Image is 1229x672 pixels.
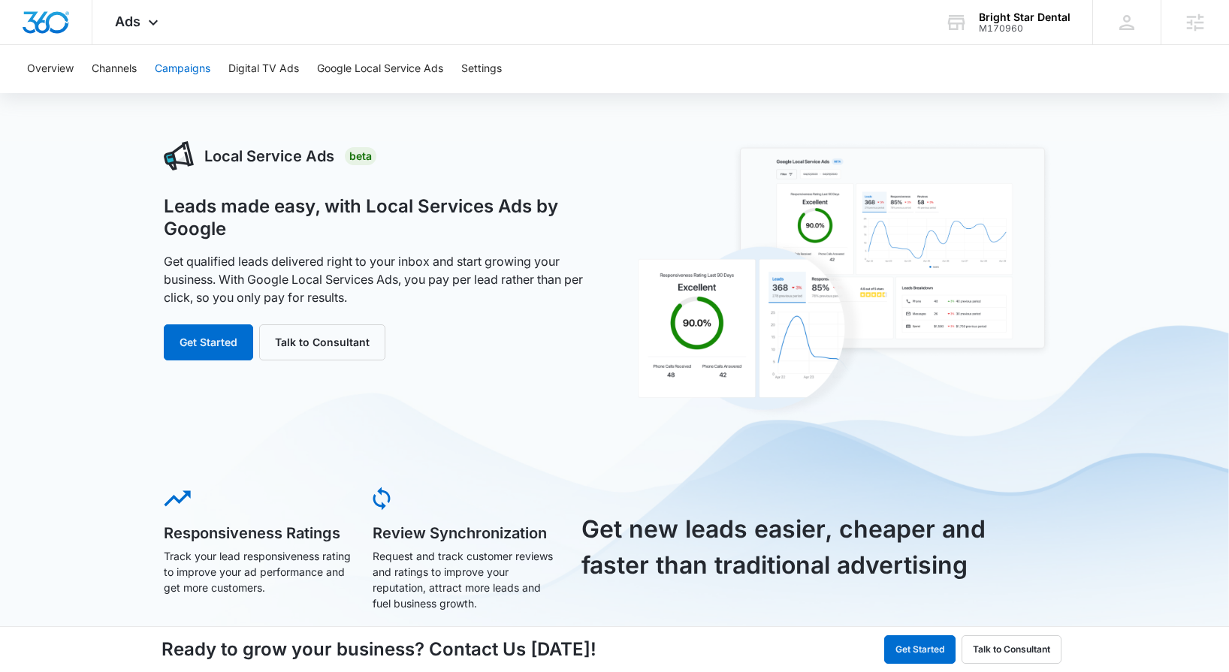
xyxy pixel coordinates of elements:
[164,252,598,306] p: Get qualified leads delivered right to your inbox and start growing your business. With Google Lo...
[164,324,253,360] button: Get Started
[164,195,598,240] h1: Leads made easy, with Local Services Ads by Google
[115,14,140,29] span: Ads
[979,11,1070,23] div: account name
[162,636,596,663] h4: Ready to grow your business? Contact Us [DATE]!
[259,324,385,360] button: Talk to Consultant
[373,548,560,611] p: Request and track customer reviews and ratings to improve your reputation, attract more leads and...
[461,45,502,93] button: Settings
[317,45,443,93] button: Google Local Service Ads
[979,23,1070,34] div: account id
[155,45,210,93] button: Campaigns
[92,45,137,93] button: Channels
[27,45,74,93] button: Overview
[228,45,299,93] button: Digital TV Ads
[962,635,1061,664] button: Talk to Consultant
[345,147,376,165] div: Beta
[164,548,352,595] p: Track your lead responsiveness rating to improve your ad performance and get more customers.
[373,526,560,541] h5: Review Synchronization
[164,526,352,541] h5: Responsiveness Ratings
[581,511,1004,583] h3: Get new leads easier, cheaper and faster than traditional advertising
[884,635,956,664] button: Get Started
[204,145,334,167] h3: Local Service Ads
